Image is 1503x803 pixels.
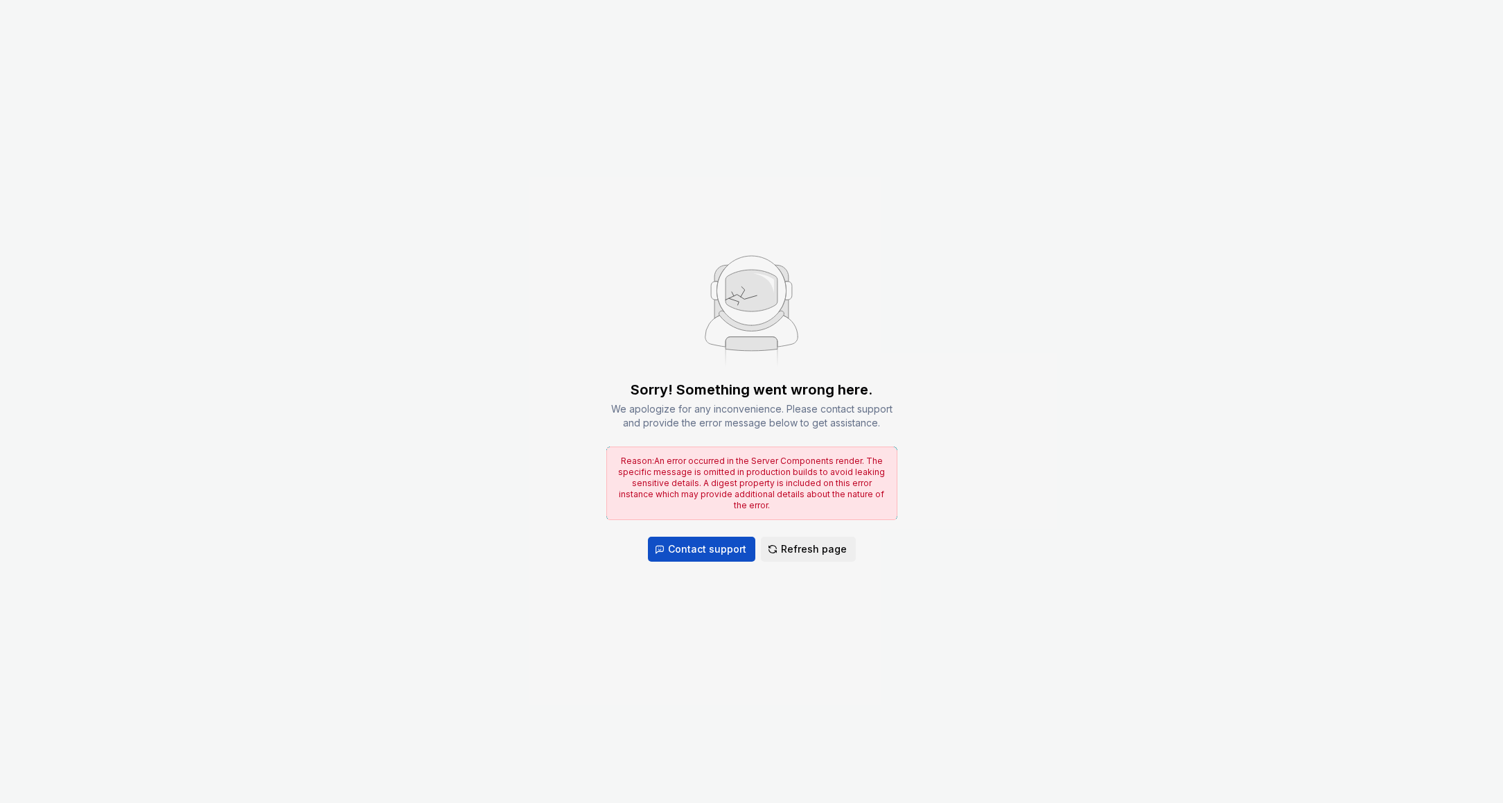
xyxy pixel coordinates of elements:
button: Contact support [648,537,755,562]
button: Refresh page [761,537,856,562]
div: We apologize for any inconvenience. Please contact support and provide the error message below to... [606,402,897,430]
div: Sorry! Something went wrong here. [631,380,872,399]
span: Refresh page [781,542,847,556]
span: Contact support [668,542,746,556]
span: Reason: An error occurred in the Server Components render. The specific message is omitted in pro... [618,456,885,510]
